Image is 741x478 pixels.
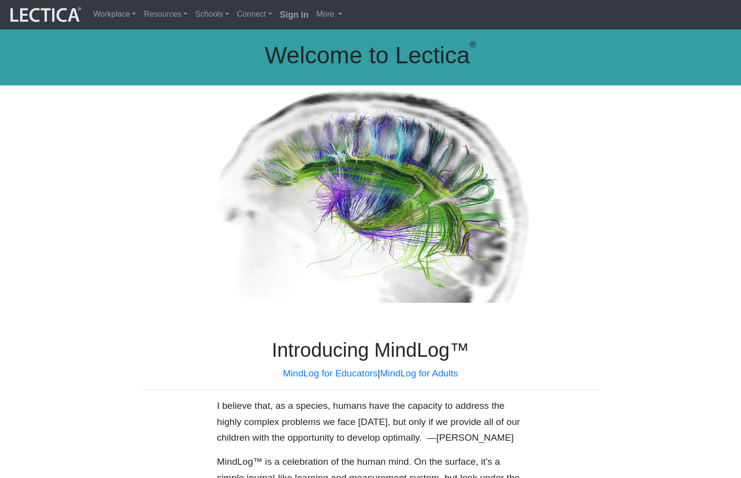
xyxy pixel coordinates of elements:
a: More [312,4,346,25]
a: Resources [140,4,191,25]
a: Sign in [276,4,313,26]
p: | [142,366,599,382]
h1: Introducing MindLog™ [142,338,599,362]
a: MindLog for Educators [283,368,378,378]
sup: ® [470,40,476,50]
a: MindLog for Adults [380,368,458,378]
a: Schools [191,4,233,25]
a: Connect [233,4,276,25]
strong: Sign in [280,10,309,20]
a: Workplace [89,4,140,25]
img: Human Connectome Project Image [207,85,534,303]
p: I believe that, as a species, humans have the capacity to address the highly complex problems we ... [217,398,524,446]
img: lecticalive [8,5,81,24]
